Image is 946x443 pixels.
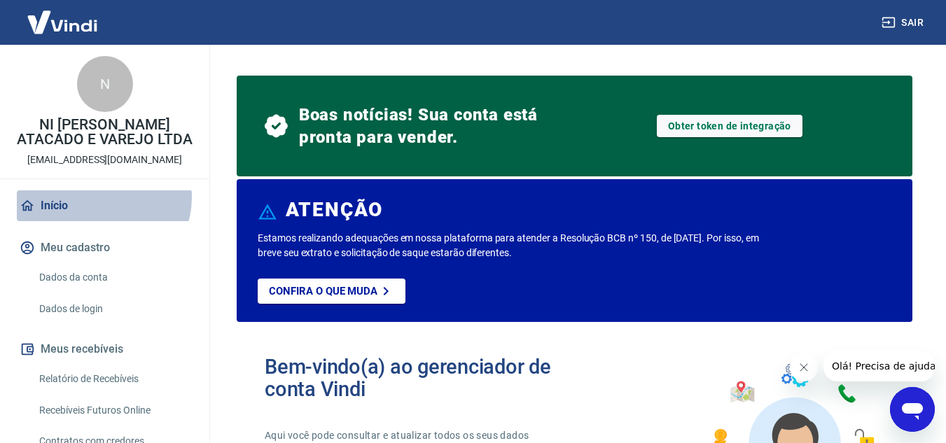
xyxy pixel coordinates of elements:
p: Estamos realizando adequações em nossa plataforma para atender a Resolução BCB nº 150, de [DATE].... [258,231,765,260]
p: NI [PERSON_NAME] ATACADO E VAREJO LTDA [11,118,198,147]
a: Dados de login [34,295,193,323]
p: [EMAIL_ADDRESS][DOMAIN_NAME] [27,153,182,167]
button: Sair [879,10,929,36]
p: Confira o que muda [269,285,377,297]
div: N [77,56,133,112]
img: Vindi [17,1,108,43]
h6: ATENÇÃO [286,203,383,217]
a: Obter token de integração [657,115,802,137]
h2: Bem-vindo(a) ao gerenciador de conta Vindi [265,356,575,400]
a: Início [17,190,193,221]
span: Boas notícias! Sua conta está pronta para vender. [299,104,575,148]
iframe: Botão para abrir a janela de mensagens [890,387,935,432]
iframe: Fechar mensagem [790,353,818,381]
span: Olá! Precisa de ajuda? [8,10,118,21]
button: Meu cadastro [17,232,193,263]
a: Dados da conta [34,263,193,292]
a: Confira o que muda [258,279,405,304]
a: Relatório de Recebíveis [34,365,193,393]
a: Recebíveis Futuros Online [34,396,193,425]
iframe: Mensagem da empresa [823,351,935,381]
button: Meus recebíveis [17,334,193,365]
